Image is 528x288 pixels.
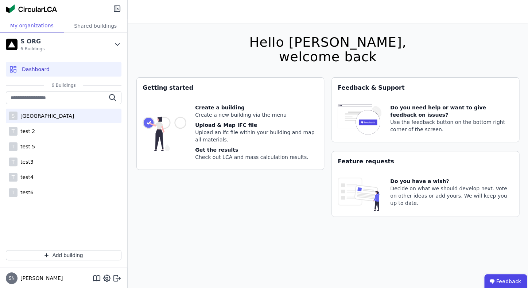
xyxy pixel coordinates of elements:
div: Upload an ifc file within your building and map all materials. [195,129,318,143]
div: T [9,188,18,197]
div: Create a building [195,104,318,111]
div: Feature requests [332,151,519,172]
button: Add building [6,250,121,260]
div: [GEOGRAPHIC_DATA] [18,112,74,120]
div: Create a new building via the menu [195,111,318,118]
span: [PERSON_NAME] [18,275,63,282]
div: Decide on what we should develop next. Vote on other ideas or add yours. We will keep you up to d... [390,185,513,207]
div: test3 [18,158,34,166]
div: Check out LCA and mass calculation results. [195,153,318,161]
div: T [9,157,18,166]
div: test 2 [18,128,35,135]
div: Getting started [137,78,324,98]
div: T [9,142,18,151]
div: Feedback & Support [332,78,519,98]
img: getting_started_tile-DrF_GRSv.svg [143,104,186,164]
div: Shared buildings [64,19,128,32]
img: S ORG [6,39,18,50]
div: welcome back [249,50,406,64]
img: Concular [6,4,57,13]
div: S [9,112,18,120]
div: Do you need help or want to give feedback on issues? [390,104,513,118]
span: SN [9,276,15,280]
img: feedback-icon-HCTs5lye.svg [338,104,381,136]
div: Use the feedback button on the bottom right corner of the screen. [390,118,513,133]
div: test 5 [18,143,35,150]
div: S ORG [20,37,44,46]
span: 6 Buildings [44,82,83,88]
div: test4 [18,174,34,181]
div: Get the results [195,146,318,153]
div: T [9,127,18,136]
span: Dashboard [22,66,50,73]
span: 6 Buildings [20,46,44,52]
div: Upload & Map IFC file [195,121,318,129]
div: T [9,173,18,182]
div: Hello [PERSON_NAME], [249,35,406,50]
img: feature_request_tile-UiXE1qGU.svg [338,178,381,211]
div: test6 [18,189,34,196]
div: Do you have a wish? [390,178,513,185]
